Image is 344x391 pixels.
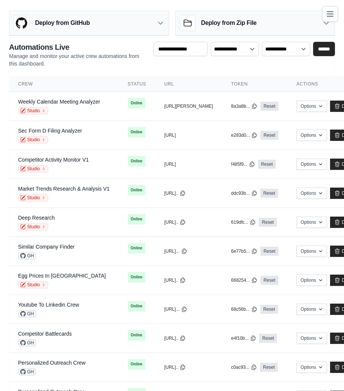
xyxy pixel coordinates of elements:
[297,217,327,228] button: Options
[297,333,327,344] button: Options
[164,103,213,109] button: [URL][PERSON_NAME]
[18,244,75,250] a: Similar Company Finder
[119,76,155,92] th: Status
[18,331,72,337] a: Competitor Battlecards
[231,219,256,225] button: 619dfc...
[231,364,257,370] button: c0ac93...
[128,98,145,108] span: Online
[18,360,86,366] a: Personalized Outreach Crew
[18,136,48,144] a: Studio
[18,165,48,173] a: Studio
[231,335,256,341] button: e4f10b...
[18,223,48,231] a: Studio
[258,160,276,169] a: Reset
[201,18,257,27] h3: Deploy from Zip File
[14,15,29,31] img: GitHub Logo
[297,101,327,112] button: Options
[18,281,48,289] a: Studio
[128,359,145,370] span: Online
[259,334,277,343] a: Reset
[231,190,257,196] button: ddc93b...
[260,276,278,285] a: Reset
[297,246,327,257] button: Options
[222,76,287,92] th: Token
[9,76,119,92] th: Crew
[9,42,147,52] h2: Automations Live
[18,107,48,115] a: Studio
[260,189,278,198] a: Reset
[18,252,36,260] span: GH
[231,103,257,109] button: 8a3a8b...
[260,247,278,256] a: Reset
[18,99,100,105] a: Weekly Calendar Meeting Analyzer
[18,368,36,376] span: GH
[297,304,327,315] button: Options
[18,302,79,308] a: Youtube To Linkedin Crew
[231,248,257,254] button: 6e77b5...
[18,310,36,318] span: GH
[18,215,55,221] a: Deep Research
[18,339,36,347] span: GH
[297,159,327,170] button: Options
[128,330,145,341] span: Online
[18,128,82,134] a: Sec Form D Filing Analyzer
[18,273,106,279] a: Egg Prices In [GEOGRAPHIC_DATA]
[231,132,257,138] button: e283d0...
[128,243,145,254] span: Online
[231,161,255,167] button: f485f9...
[297,362,327,373] button: Options
[128,156,145,166] span: Online
[259,218,277,227] a: Reset
[18,157,89,163] a: Competitor Activity Monitor V1
[128,185,145,195] span: Online
[128,214,145,225] span: Online
[322,6,338,22] button: Toggle navigation
[260,102,278,111] a: Reset
[231,306,257,312] button: 68c56b...
[18,186,110,192] a: Market Trends Research & Analysis V1
[128,272,145,283] span: Online
[155,76,222,92] th: URL
[260,131,278,140] a: Reset
[231,277,257,283] button: 668254...
[128,127,145,137] span: Online
[128,301,145,312] span: Online
[260,363,278,372] a: Reset
[260,305,278,314] a: Reset
[297,130,327,141] button: Options
[9,52,147,67] p: Manage and monitor your active crew automations from this dashboard.
[297,275,327,286] button: Options
[35,18,90,27] h3: Deploy from GitHub
[297,188,327,199] button: Options
[18,194,48,202] a: Studio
